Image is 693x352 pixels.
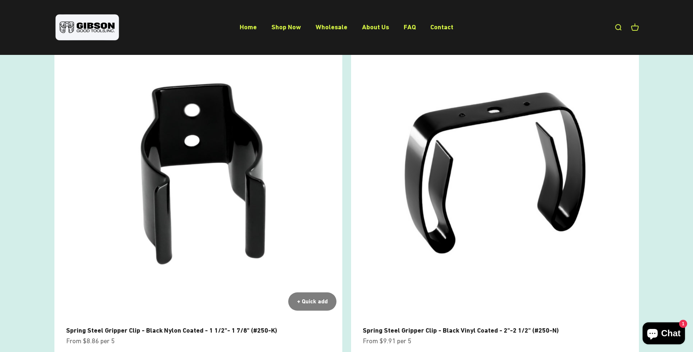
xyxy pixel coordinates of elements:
[288,292,336,311] button: + Quick add
[54,28,342,317] img: close up of a spring steel gripper clip, tool clip, durable, secure holding, Excellent corrosion ...
[297,297,328,306] div: + Quick add
[404,23,416,31] a: FAQ
[316,23,347,31] a: Wholesale
[363,326,559,334] a: Spring Steel Gripper Clip - Black Vinyl Coated - 2"-2 1/2" (#250-N)
[240,23,257,31] a: Home
[66,326,277,334] a: Spring Steel Gripper Clip - Black Nylon Coated - 1 1/2"- 1 7/8" (#250-K)
[271,23,301,31] a: Shop Now
[66,336,115,347] sale-price: From $8.86 per 5
[363,336,411,347] sale-price: From $9.91 per 5
[640,322,687,346] inbox-online-store-chat: Shopify online store chat
[362,23,389,31] a: About Us
[430,23,453,31] a: Contact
